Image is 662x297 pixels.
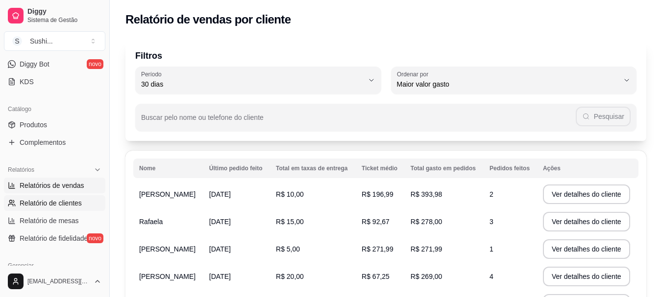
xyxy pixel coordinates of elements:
[20,216,79,226] span: Relatório de mesas
[356,159,405,178] th: Ticket médio
[203,159,270,178] th: Último pedido feito
[20,181,84,190] span: Relatórios de vendas
[209,190,231,198] span: [DATE]
[543,239,630,259] button: Ver detalhes do cliente
[20,233,88,243] span: Relatório de fidelidade
[362,245,393,253] span: R$ 271,99
[30,36,53,46] div: Sushi ...
[20,120,47,130] span: Produtos
[362,190,393,198] span: R$ 196,99
[397,79,619,89] span: Maior valor gasto
[276,218,304,226] span: R$ 15,00
[4,135,105,150] a: Complementos
[141,79,364,89] span: 30 dias
[276,190,304,198] span: R$ 10,00
[133,159,203,178] th: Nome
[362,273,390,280] span: R$ 67,25
[411,273,442,280] span: R$ 269,00
[490,218,493,226] span: 3
[490,190,493,198] span: 2
[27,277,90,285] span: [EMAIL_ADDRESS][DOMAIN_NAME]
[135,67,381,94] button: Período30 dias
[270,159,356,178] th: Total em taxas de entrega
[4,31,105,51] button: Select a team
[141,70,165,78] label: Período
[276,245,300,253] span: R$ 5,00
[490,273,493,280] span: 4
[4,101,105,117] div: Catálogo
[405,159,484,178] th: Total gasto em pedidos
[484,159,537,178] th: Pedidos feitos
[139,218,163,226] span: Rafaela
[411,218,442,226] span: R$ 278,00
[411,245,442,253] span: R$ 271,99
[20,137,66,147] span: Complementos
[537,159,638,178] th: Ações
[362,218,390,226] span: R$ 92,67
[4,117,105,133] a: Produtos
[12,36,22,46] span: S
[8,166,34,174] span: Relatórios
[139,273,196,280] span: [PERSON_NAME]
[4,56,105,72] a: Diggy Botnovo
[139,190,196,198] span: [PERSON_NAME]
[20,59,49,69] span: Diggy Bot
[27,16,101,24] span: Sistema de Gestão
[490,245,493,253] span: 1
[20,198,82,208] span: Relatório de clientes
[411,190,442,198] span: R$ 393,98
[543,212,630,231] button: Ver detalhes do cliente
[4,195,105,211] a: Relatório de clientes
[209,273,231,280] span: [DATE]
[4,178,105,193] a: Relatórios de vendas
[4,4,105,27] a: DiggySistema de Gestão
[209,218,231,226] span: [DATE]
[141,116,576,126] input: Buscar pelo nome ou telefone do cliente
[135,49,637,63] p: Filtros
[139,245,196,253] span: [PERSON_NAME]
[4,258,105,274] div: Gerenciar
[276,273,304,280] span: R$ 20,00
[4,230,105,246] a: Relatório de fidelidadenovo
[543,267,630,286] button: Ver detalhes do cliente
[543,184,630,204] button: Ver detalhes do cliente
[397,70,432,78] label: Ordenar por
[4,74,105,90] a: KDS
[391,67,637,94] button: Ordenar porMaior valor gasto
[27,7,101,16] span: Diggy
[125,12,291,27] h2: Relatório de vendas por cliente
[209,245,231,253] span: [DATE]
[4,270,105,293] button: [EMAIL_ADDRESS][DOMAIN_NAME]
[20,77,34,87] span: KDS
[4,213,105,228] a: Relatório de mesas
